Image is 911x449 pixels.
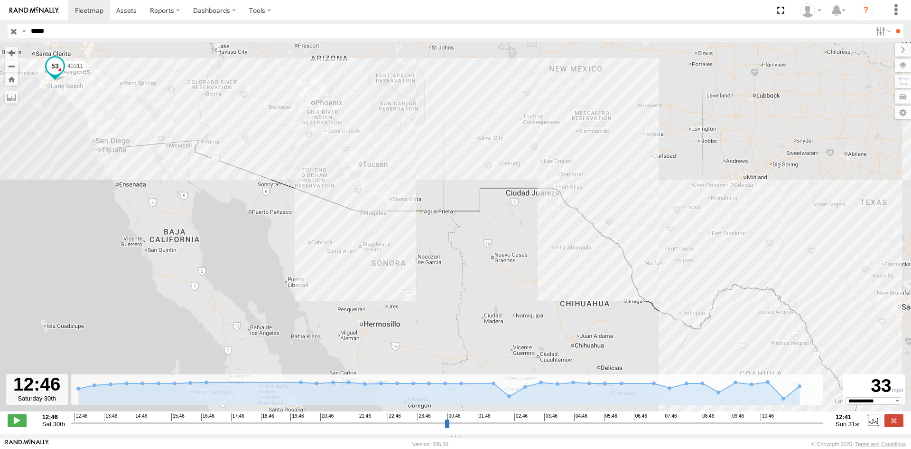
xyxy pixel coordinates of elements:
[42,420,65,428] span: Sat 30th Aug 2025
[134,413,147,421] span: 14:46
[797,3,825,18] div: Ryan Roxas
[895,106,911,119] label: Map Settings
[231,413,244,421] span: 17:46
[42,413,65,420] strong: 12:46
[664,413,677,421] span: 07:46
[5,59,18,73] button: Zoom out
[514,413,528,421] span: 02:46
[5,73,18,86] button: Zoom Home
[418,413,431,421] span: 23:46
[845,375,903,397] div: 33
[634,413,647,421] span: 06:46
[67,62,83,69] span: 40311
[388,413,401,421] span: 22:46
[544,413,558,421] span: 03:46
[412,441,448,447] div: Version: 306.00
[761,413,774,421] span: 10:46
[104,413,117,421] span: 13:46
[477,413,490,421] span: 01:46
[5,90,18,104] label: Measure
[574,413,587,421] span: 04:46
[358,413,371,421] span: 21:46
[261,413,274,421] span: 18:46
[74,413,87,421] span: 12:46
[884,414,903,427] label: Close
[5,47,18,59] button: Zoom in
[701,413,714,421] span: 08:46
[855,441,906,447] a: Terms and Conditions
[5,439,49,449] a: Visit our Website
[604,413,617,421] span: 05:46
[20,24,28,38] label: Search Query
[290,413,304,421] span: 19:46
[447,413,461,421] span: 00:46
[731,413,744,421] span: 09:46
[8,414,27,427] label: Play/Stop
[320,413,334,421] span: 20:46
[872,24,892,38] label: Search Filter Options
[858,3,874,18] i: ?
[811,441,906,447] div: © Copyright 2025 -
[201,413,214,421] span: 16:46
[9,7,59,14] img: rand-logo.svg
[171,413,185,421] span: 15:46
[836,413,860,420] strong: 12:41
[836,420,860,428] span: Sun 31st Aug 2025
